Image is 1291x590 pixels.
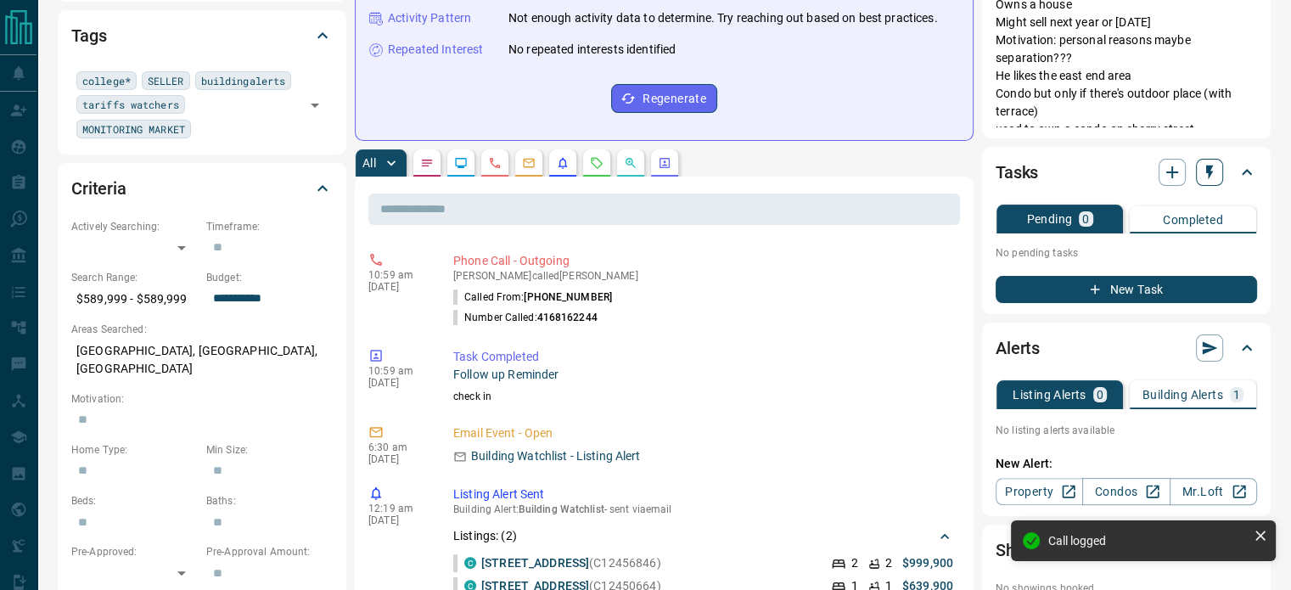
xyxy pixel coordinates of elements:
[453,270,953,282] p: [PERSON_NAME] called [PERSON_NAME]
[71,493,198,509] p: Beds:
[556,156,570,170] svg: Listing Alerts
[71,270,198,285] p: Search Range:
[71,15,333,56] div: Tags
[388,41,483,59] p: Repeated Interest
[368,281,428,293] p: [DATE]
[453,366,953,384] p: Follow up Reminder
[1082,478,1170,505] a: Condos
[453,520,953,552] div: Listings: (2)
[71,285,198,313] p: $589,999 - $589,999
[368,453,428,465] p: [DATE]
[481,556,589,570] a: [STREET_ADDRESS]
[206,270,333,285] p: Budget:
[1082,213,1089,225] p: 0
[996,328,1257,368] div: Alerts
[453,310,598,325] p: Number Called:
[851,554,858,572] p: 2
[519,503,604,515] span: Building Watchlist
[453,527,517,545] p: Listings: ( 2 )
[996,537,1068,564] h2: Showings
[71,168,333,209] div: Criteria
[1163,214,1223,226] p: Completed
[611,84,717,113] button: Regenerate
[206,544,333,559] p: Pre-Approval Amount:
[82,96,179,113] span: tariffs watchers
[658,156,671,170] svg: Agent Actions
[522,156,536,170] svg: Emails
[1097,389,1103,401] p: 0
[453,503,953,515] p: Building Alert : - sent via email
[996,423,1257,438] p: No listing alerts available
[481,554,661,572] p: (C12456846)
[996,276,1257,303] button: New Task
[201,72,286,89] span: buildingalerts
[1142,389,1223,401] p: Building Alerts
[453,389,953,404] p: check in
[1170,478,1257,505] a: Mr.Loft
[303,93,327,117] button: Open
[420,156,434,170] svg: Notes
[1048,534,1247,548] div: Call logged
[1026,213,1072,225] p: Pending
[71,322,333,337] p: Areas Searched:
[206,219,333,234] p: Timeframe:
[996,478,1083,505] a: Property
[885,554,892,572] p: 2
[453,289,612,305] p: Called From:
[362,157,376,169] p: All
[996,159,1038,186] h2: Tasks
[508,41,676,59] p: No repeated interests identified
[996,334,1040,362] h2: Alerts
[388,9,471,27] p: Activity Pattern
[454,156,468,170] svg: Lead Browsing Activity
[148,72,184,89] span: SELLER
[624,156,637,170] svg: Opportunities
[996,240,1257,266] p: No pending tasks
[537,312,598,323] span: 4168162244
[453,486,953,503] p: Listing Alert Sent
[368,365,428,377] p: 10:59 am
[82,72,131,89] span: college*
[453,252,953,270] p: Phone Call - Outgoing
[71,175,126,202] h2: Criteria
[996,152,1257,193] div: Tasks
[206,493,333,509] p: Baths:
[1233,389,1240,401] p: 1
[368,269,428,281] p: 10:59 am
[508,9,938,27] p: Not enough activity data to determine. Try reaching out based on best practices.
[71,337,333,383] p: [GEOGRAPHIC_DATA], [GEOGRAPHIC_DATA], [GEOGRAPHIC_DATA]
[368,503,428,514] p: 12:19 am
[1013,389,1086,401] p: Listing Alerts
[471,447,640,465] p: Building Watchlist - Listing Alert
[71,544,198,559] p: Pre-Approved:
[206,442,333,458] p: Min Size:
[453,424,953,442] p: Email Event - Open
[71,22,106,49] h2: Tags
[590,156,603,170] svg: Requests
[82,121,185,138] span: MONITORING MARKET
[368,514,428,526] p: [DATE]
[996,455,1257,473] p: New Alert:
[368,441,428,453] p: 6:30 am
[368,377,428,389] p: [DATE]
[71,442,198,458] p: Home Type:
[71,219,198,234] p: Actively Searching:
[996,530,1257,570] div: Showings
[464,557,476,569] div: condos.ca
[488,156,502,170] svg: Calls
[453,348,953,366] p: Task Completed
[71,391,333,407] p: Motivation:
[524,291,612,303] span: [PHONE_NUMBER]
[902,554,953,572] p: $999,900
